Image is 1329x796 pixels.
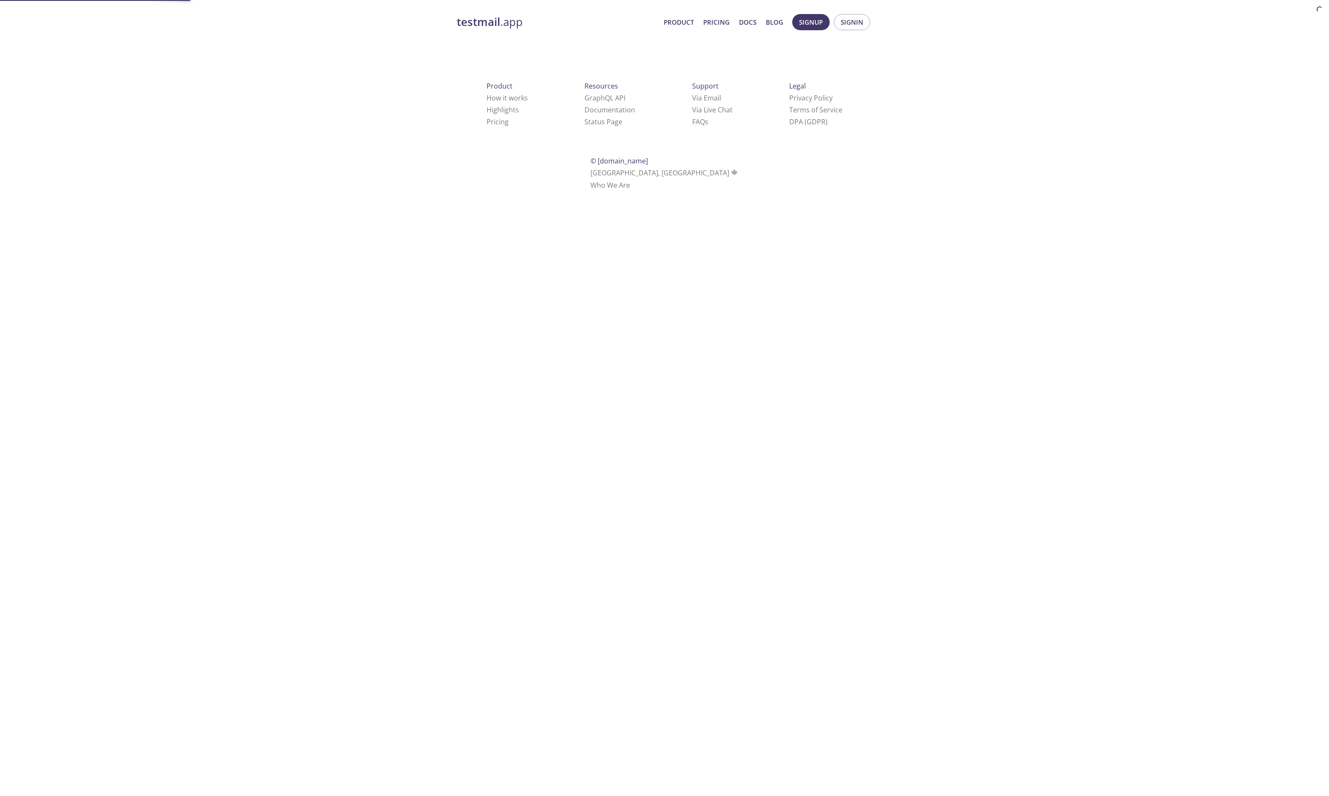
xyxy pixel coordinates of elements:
a: GraphQL API [584,93,625,103]
a: Docs [739,17,756,28]
button: Signin [834,14,870,30]
span: Signup [799,17,823,28]
a: Privacy Policy [789,93,833,103]
a: Status Page [584,117,622,126]
span: s [705,117,708,126]
span: [GEOGRAPHIC_DATA], [GEOGRAPHIC_DATA] [590,168,739,178]
span: Support [692,81,719,91]
a: Blog [766,17,783,28]
a: Terms of Service [789,105,842,115]
span: Product [487,81,513,91]
a: Who We Are [590,180,630,190]
button: Signup [792,14,830,30]
span: Resources [584,81,618,91]
span: © [DOMAIN_NAME] [590,156,648,166]
span: Legal [789,81,806,91]
a: How it works [487,93,528,103]
strong: testmail [457,14,500,29]
a: Via Email [692,93,721,103]
a: DPA (GDPR) [789,117,828,126]
a: Via Live Chat [692,105,733,115]
a: Product [664,17,694,28]
span: Signin [841,17,863,28]
a: Highlights [487,105,519,115]
a: Pricing [703,17,730,28]
a: Pricing [487,117,509,126]
a: FAQ [692,117,708,126]
a: Documentation [584,105,635,115]
a: testmail.app [457,15,657,29]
